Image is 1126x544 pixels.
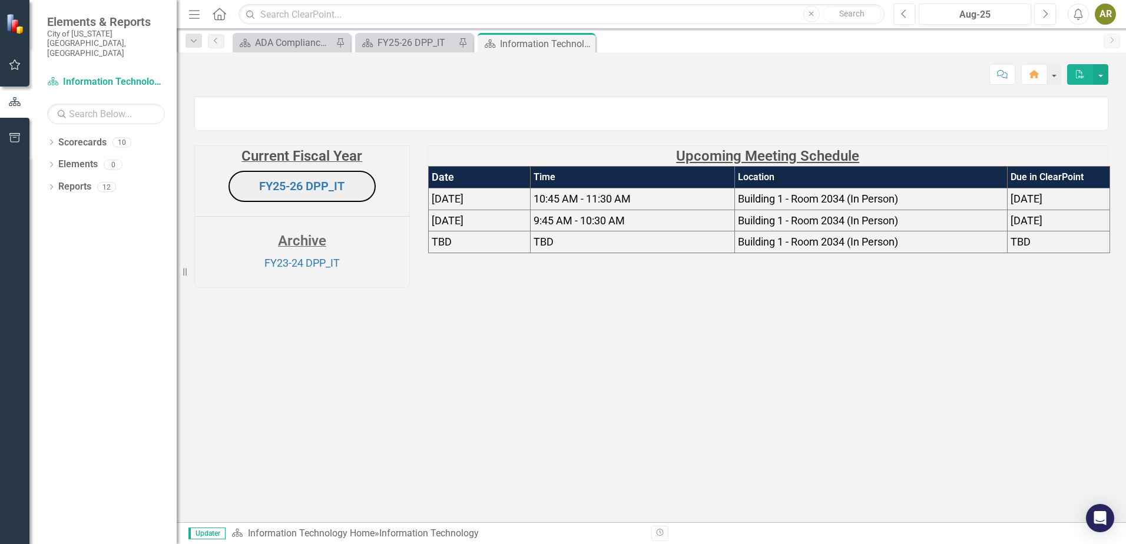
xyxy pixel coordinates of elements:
input: Search Below... [47,104,165,124]
a: Reports [58,180,91,194]
button: Aug-25 [919,4,1031,25]
div: 12 [97,182,116,192]
div: Information Technology [500,37,592,51]
a: Scorecards [58,136,107,150]
span: [DATE] [432,193,463,205]
input: Search ClearPoint... [239,4,885,25]
span: 10:45 AM - 11:30 AM [534,193,631,205]
strong: Date [432,171,454,183]
button: FY25-26 DPP_IT [228,171,376,202]
img: ClearPoint Strategy [6,14,27,34]
span: Building 1 - Room 2034 (In Person) [738,193,898,205]
button: Search [823,6,882,22]
strong: Current Fiscal Year [241,148,362,164]
span: [DATE] [1011,214,1042,227]
span: Building 1 - Room 2034 (In Person) [738,214,898,227]
div: » [231,527,643,540]
span: TBD [432,235,452,248]
div: ADA Compliance Tracker [255,35,333,50]
a: Elements [58,158,98,171]
span: [DATE] [1011,193,1042,205]
a: Information Technology Home [248,528,375,539]
small: City of [US_STATE][GEOGRAPHIC_DATA], [GEOGRAPHIC_DATA] [47,29,165,58]
span: Updater [188,528,226,539]
div: Aug-25 [923,8,1027,22]
strong: Location [738,171,774,183]
span: TBD [534,235,554,248]
button: AR [1095,4,1116,25]
a: FY25-26 DPP_IT [358,35,455,50]
a: ADA Compliance Tracker [236,35,333,50]
span: Search [839,9,865,18]
span: Elements & Reports [47,15,165,29]
strong: Upcoming Meeting Schedule [676,148,859,164]
span: Building 1 - Room 2034 (In Person) [738,235,898,248]
strong: Due in ClearPoint [1011,171,1084,183]
div: 10 [112,137,131,147]
strong: Archive [278,233,326,249]
div: Information Technology [379,528,479,539]
a: FY25-26 DPP_IT [259,179,345,193]
span: TBD [1011,235,1031,248]
div: FY25-26 DPP_IT [377,35,455,50]
a: Information Technology Home [47,75,165,89]
strong: Time [534,171,555,183]
span: [DATE] [432,214,463,227]
div: Open Intercom Messenger [1086,504,1114,532]
span: 9:45 AM - 10:30 AM [534,214,625,227]
div: 0 [104,160,122,170]
a: FY23-24 DPP_IT [264,257,340,269]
